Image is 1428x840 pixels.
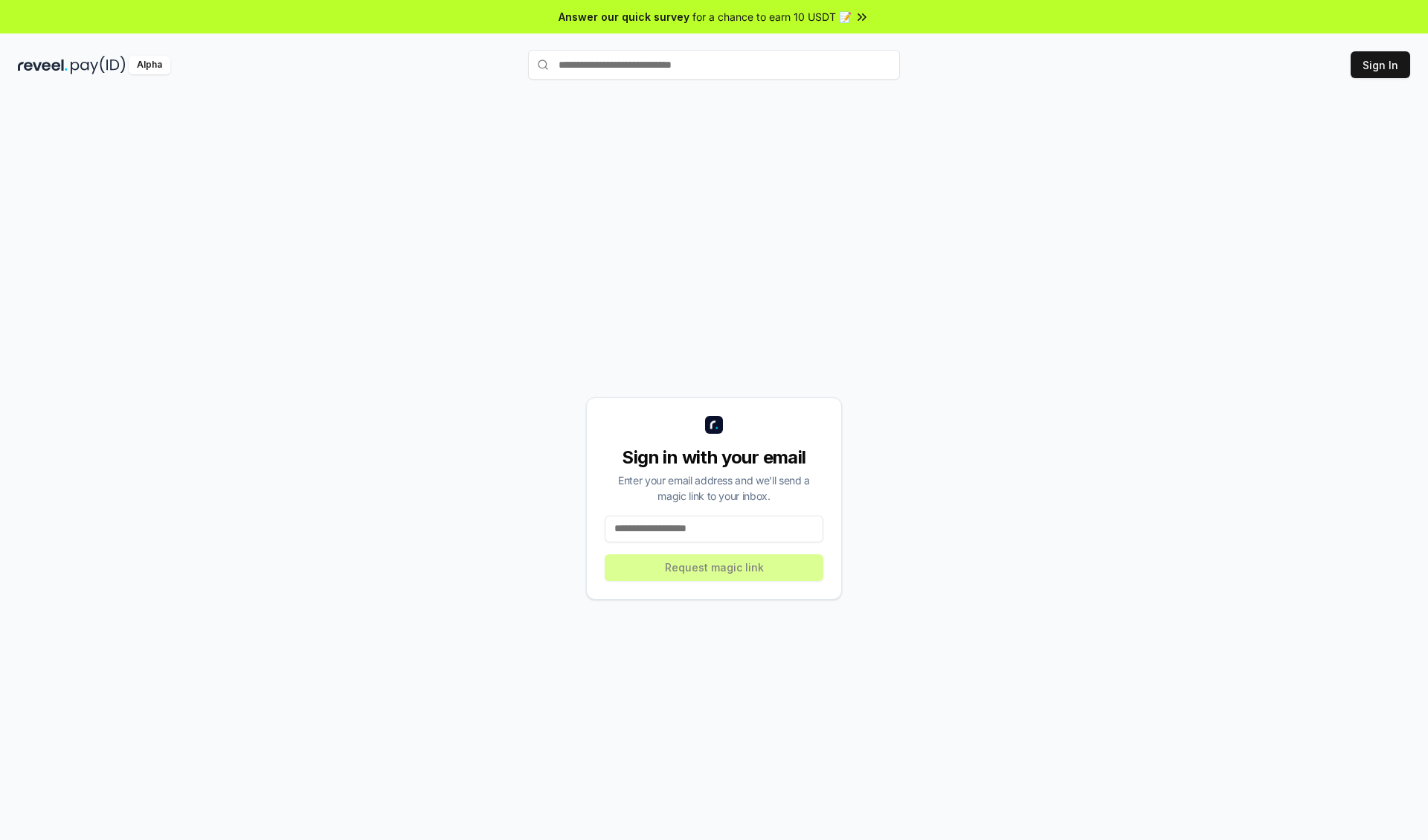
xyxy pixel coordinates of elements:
div: Sign in with your email [605,446,823,469]
div: Enter your email address and we’ll send a magic link to your inbox. [605,472,823,504]
img: logo_small [705,416,723,434]
img: pay_id [71,56,126,74]
span: for a chance to earn 10 USDT 📝 [692,9,852,25]
span: Answer our quick survey [559,9,689,25]
img: reveel_dark [18,56,68,74]
div: Alpha [129,56,170,74]
button: Sign In [1351,51,1410,78]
